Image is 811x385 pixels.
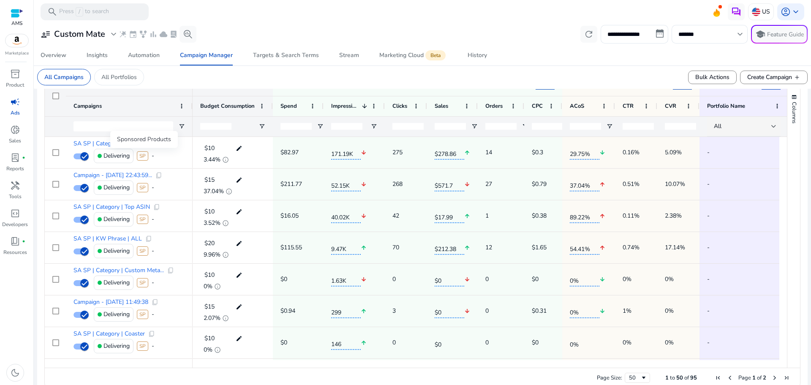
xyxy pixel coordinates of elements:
[139,30,147,38] span: family_history
[425,50,446,60] span: Beta
[331,240,361,255] span: 9.47K
[41,52,66,58] div: Overview
[665,302,674,319] p: 0%
[44,73,84,82] p: All Campaigns
[9,193,22,200] p: Tools
[152,147,154,164] div: -
[214,347,221,353] span: info
[485,239,492,256] p: 12
[41,29,51,39] span: user_attributes
[623,175,640,193] p: 0.51%
[570,177,599,191] span: 37.04%
[54,29,105,39] h3: Custom Mate
[771,374,778,381] div: Next Page
[280,102,297,110] span: Spend
[781,7,791,17] span: account_circle
[676,374,683,382] span: 50
[317,123,324,130] button: Open Filter Menu
[103,179,130,196] p: Delivering
[137,183,148,192] span: SP
[331,304,361,318] span: 299
[623,102,634,110] span: CTR
[361,176,367,193] mat-icon: arrow_downward
[707,102,745,110] span: Portfolio Name
[204,303,215,311] span: $15
[599,271,605,288] mat-icon: arrow_downward
[222,315,229,322] span: info
[280,334,287,351] p: $0
[392,302,396,319] p: 3
[59,7,109,16] p: Press to search
[755,29,765,39] span: school
[339,52,359,58] div: Stream
[103,337,130,355] p: Delivering
[623,302,631,319] p: 1%
[665,207,682,224] p: 2.38%
[109,29,119,39] span: expand_more
[331,209,361,223] span: 40.02K
[234,205,245,218] mat-icon: edit
[331,272,361,287] span: 1.63K
[570,209,599,223] span: 89.22%
[707,175,781,193] span: -
[204,220,220,226] span: 3.52%
[707,270,781,288] span: -
[204,252,220,258] span: 9.96%
[137,215,148,224] span: SP
[152,306,154,323] div: -
[670,374,675,382] span: to
[485,207,489,224] p: 1
[361,144,367,161] mat-icon: arrow_downward
[392,144,403,161] p: 275
[234,300,245,313] mat-icon: edit
[714,122,721,130] span: All
[169,30,178,38] span: lab_profile
[222,220,229,227] span: info
[87,52,108,58] div: Insights
[214,283,221,290] span: info
[128,52,160,58] div: Automation
[152,337,154,355] div: -
[331,336,361,350] span: 146
[152,274,154,291] div: -
[259,123,265,130] button: Open Filter Menu
[361,271,367,288] mat-icon: arrow_downward
[435,304,464,318] span: $0
[464,208,470,225] mat-icon: arrow_upward
[149,30,158,38] span: bar_chart
[103,242,130,259] p: Delivering
[747,73,800,82] span: Create Campaign
[361,239,367,257] mat-icon: arrow_upward
[280,239,302,256] p: $115.55
[73,172,152,178] span: Campaign - [DATE] 22:43:59...
[468,52,487,58] div: History
[152,179,154,196] div: -
[3,248,27,256] p: Resources
[129,30,137,38] span: event
[222,251,229,258] span: info
[183,29,193,39] span: search_insights
[178,123,185,130] button: Open Filter Menu
[685,82,692,89] span: keyboard_arrow_right
[532,207,547,224] p: $0.38
[684,374,689,382] span: of
[11,19,23,27] p: AMS
[392,102,407,110] span: Clicks
[435,177,464,191] span: $571.7
[119,30,127,38] span: wand_stars
[392,175,403,193] p: 268
[751,25,808,44] button: schoolFeature Guide
[137,341,148,351] span: SP
[155,172,162,179] span: content_copy
[623,239,640,256] p: 0.74%
[361,208,367,225] mat-icon: arrow_downward
[331,102,359,110] span: Impressions
[665,239,685,256] p: 17.14%
[137,151,148,161] span: SP
[464,239,470,257] mat-icon: arrow_upward
[464,303,470,320] mat-icon: arrow_downward
[532,334,539,351] p: $0
[103,306,130,323] p: Delivering
[9,137,21,145] p: Sales
[548,82,555,89] span: keyboard_arrow_right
